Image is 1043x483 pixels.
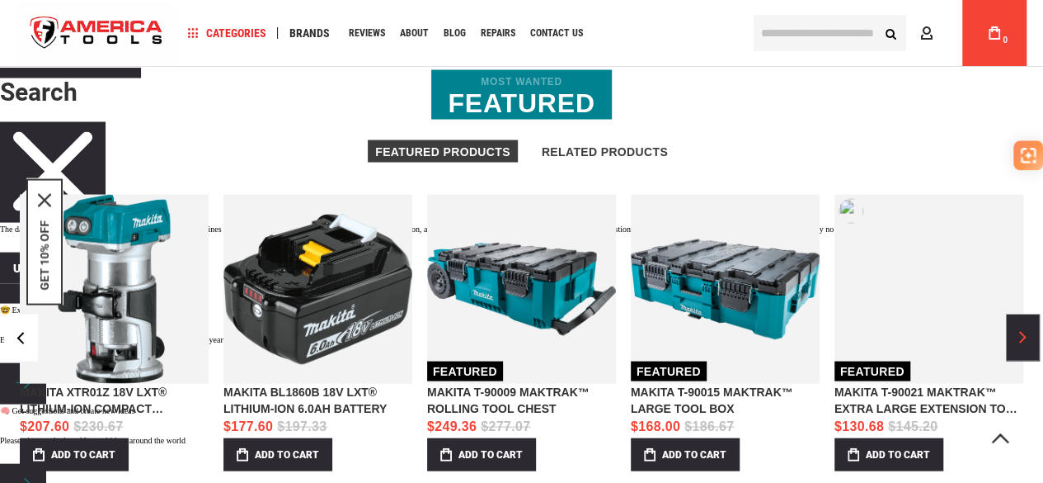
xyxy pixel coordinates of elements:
[530,28,583,38] span: Contact Us
[17,332,24,344] span: Previous
[427,384,616,417] a: MAKITA T-90009 MAKTRAK™ ROLLING TOOL CHEST
[448,76,594,88] span: Most Wanted
[431,70,611,120] h2: Featured
[427,438,536,471] button: Add to Cart
[73,419,123,433] span: $230.67
[436,22,473,45] a: Blog
[277,419,327,433] span: $197.33
[20,384,209,417] a: MAKITA XTR01Z 18V LXT® LITHIUM-ION COMPACT BRUSHLESS CORDLESS ROUTER (TOOL ONLY)
[534,140,675,163] a: Related products
[282,22,337,45] a: Brands
[481,28,515,38] span: Repairs
[223,195,412,384] a: View Product
[255,450,319,460] span: Add to Cart
[866,450,930,460] span: Add to Cart
[289,27,330,39] span: Brands
[38,193,51,206] button: Close
[38,193,51,206] svg: close icon
[1019,332,1026,344] span: Next
[20,419,69,433] span: $207.60
[834,419,884,433] span: $130.68
[427,419,477,433] span: $249.36
[631,438,740,471] button: Add to Cart
[523,22,590,45] a: Contact Us
[834,195,1023,384] a: View Product
[368,140,518,163] a: Featured Products
[834,384,1023,417] a: MAKITA T-90021 MAKTRAK™ EXTRA LARGE EXTENSION TOOL BOX
[875,17,906,49] button: Search
[38,220,51,290] button: GET 10% OFF
[16,2,176,64] a: store logo
[180,22,274,45] a: Categories
[20,438,129,471] button: Add to Cart
[839,199,863,224] img: upload-icon.svg
[631,384,820,417] a: MAKITA T-90015 MAKTRAK™ LARGE TOOL BOX
[349,28,385,38] span: Reviews
[20,195,209,384] a: View Product
[16,2,176,64] img: America Tools
[888,419,937,433] span: $145.20
[400,28,429,38] span: About
[392,22,436,45] a: About
[223,438,332,471] button: Add to Cart
[341,22,392,45] a: Reviews
[187,27,266,39] span: Categories
[684,419,734,433] span: $186.67
[458,450,523,460] span: Add to Cart
[223,384,412,417] a: MAKITA BL1860B 18V LXT® LITHIUM-ION 6.0AH BATTERY
[444,28,466,38] span: Blog
[427,195,616,384] a: View Product
[1003,36,1008,45] span: 0
[834,438,943,471] button: Add to Cart
[473,22,523,45] a: Repairs
[839,199,863,224] div: Alibaba Image Search
[223,419,273,433] span: $177.60
[631,195,820,384] a: View Product
[481,419,530,433] span: $277.07
[631,419,680,433] span: $168.00
[662,450,726,460] span: Add to Cart
[51,450,115,460] span: Add to Cart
